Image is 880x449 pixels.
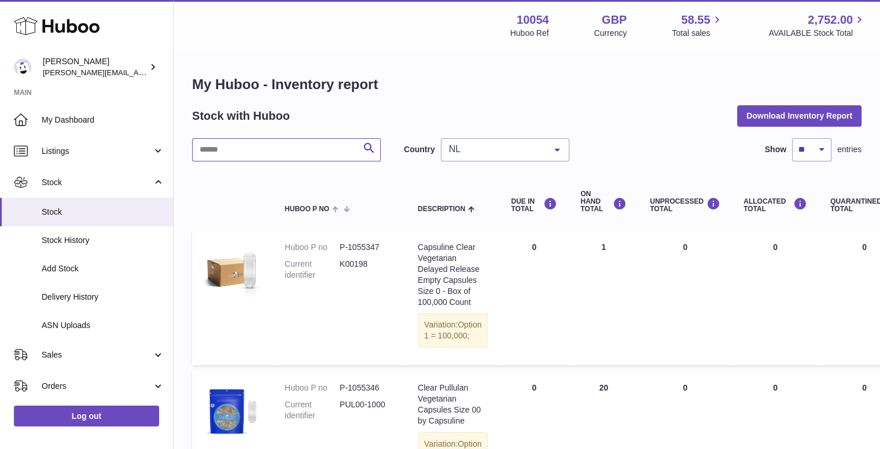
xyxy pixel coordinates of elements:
td: 1 [569,230,638,365]
div: UNPROCESSED Total [650,197,720,213]
span: ASN Uploads [42,320,164,331]
span: Delivery History [42,292,164,303]
span: 0 [862,242,867,252]
td: 0 [638,230,732,365]
dt: Huboo P no [285,242,340,253]
strong: GBP [602,12,627,28]
span: Add Stock [42,263,164,274]
span: entries [837,144,861,155]
span: Orders [42,381,152,392]
a: 58.55 Total sales [672,12,723,39]
h2: Stock with Huboo [192,108,290,124]
label: Country [404,144,435,155]
span: Stock History [42,235,164,246]
img: product image [204,382,262,440]
img: luz@capsuline.com [14,58,31,76]
span: [PERSON_NAME][EMAIL_ADDRESS][DOMAIN_NAME] [43,68,232,77]
span: Stock [42,177,152,188]
div: ON HAND Total [580,190,627,214]
dd: P-1055347 [340,242,395,253]
dt: Current identifier [285,259,340,281]
span: NL [446,143,546,155]
a: Log out [14,406,159,426]
button: Download Inventory Report [737,105,861,126]
span: 58.55 [681,12,710,28]
a: 2,752.00 AVAILABLE Stock Total [768,12,866,39]
span: Sales [42,349,152,360]
div: Clear Pullulan Vegetarian Capsules Size 00 by Capsuline [418,382,488,426]
div: Variation: [418,313,488,348]
div: ALLOCATED Total [743,197,807,213]
div: DUE IN TOTAL [511,197,557,213]
dd: K00198 [340,259,395,281]
div: Currency [594,28,627,39]
div: [PERSON_NAME] [43,56,147,78]
dt: Huboo P no [285,382,340,393]
label: Show [765,144,786,155]
span: Total sales [672,28,723,39]
span: 0 [862,383,867,392]
dd: P-1055346 [340,382,395,393]
span: Listings [42,146,152,157]
td: 0 [499,230,569,365]
span: My Dashboard [42,115,164,126]
td: 0 [732,230,819,365]
div: Huboo Ref [510,28,549,39]
img: product image [204,242,262,300]
strong: 10054 [517,12,549,28]
span: Huboo P no [285,205,329,213]
div: Capsuline Clear Vegetarian Delayed Release Empty Capsules Size 0 - Box of 100,000 Count [418,242,488,307]
dt: Current identifier [285,399,340,421]
span: Description [418,205,465,213]
span: 2,752.00 [808,12,853,28]
span: Stock [42,207,164,218]
span: AVAILABLE Stock Total [768,28,866,39]
h1: My Huboo - Inventory report [192,75,861,94]
dd: PUL00-1000 [340,399,395,421]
